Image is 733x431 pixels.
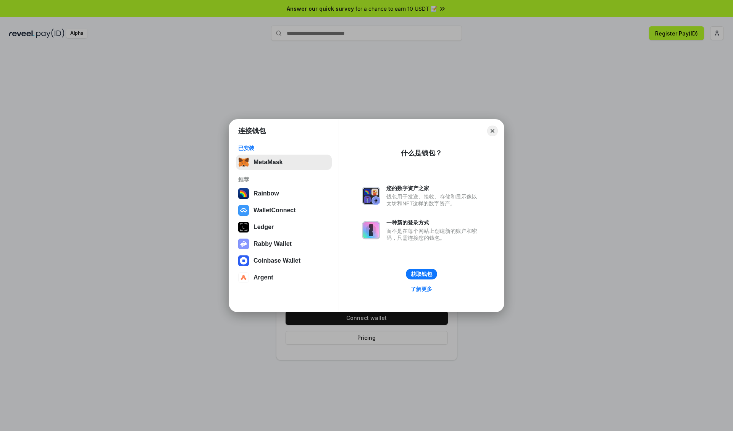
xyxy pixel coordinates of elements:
[238,205,249,216] img: svg+xml,%3Csvg%20width%3D%2228%22%20height%3D%2228%22%20viewBox%3D%220%200%2028%2028%22%20fill%3D...
[236,270,332,285] button: Argent
[253,159,283,166] div: MetaMask
[238,222,249,232] img: svg+xml,%3Csvg%20xmlns%3D%22http%3A%2F%2Fwww.w3.org%2F2000%2Fsvg%22%20width%3D%2228%22%20height%3...
[236,220,332,235] button: Ledger
[406,269,437,279] button: 获取钱包
[238,126,266,136] h1: 连接钱包
[253,207,296,214] div: WalletConnect
[362,221,380,239] img: svg+xml,%3Csvg%20xmlns%3D%22http%3A%2F%2Fwww.w3.org%2F2000%2Fsvg%22%20fill%3D%22none%22%20viewBox...
[238,188,249,199] img: svg+xml,%3Csvg%20width%3D%22120%22%20height%3D%22120%22%20viewBox%3D%220%200%20120%20120%22%20fil...
[236,203,332,218] button: WalletConnect
[236,155,332,170] button: MetaMask
[386,185,481,192] div: 您的数字资产之家
[406,284,437,294] a: 了解更多
[386,193,481,207] div: 钱包用于发送、接收、存储和显示像以太坊和NFT这样的数字资产。
[253,274,273,281] div: Argent
[236,236,332,252] button: Rabby Wallet
[236,253,332,268] button: Coinbase Wallet
[362,187,380,205] img: svg+xml,%3Csvg%20xmlns%3D%22http%3A%2F%2Fwww.w3.org%2F2000%2Fsvg%22%20fill%3D%22none%22%20viewBox...
[253,257,300,264] div: Coinbase Wallet
[253,190,279,197] div: Rainbow
[238,145,329,152] div: 已安装
[386,228,481,241] div: 而不是在每个网站上创建新的账户和密码，只需连接您的钱包。
[253,224,274,231] div: Ledger
[386,219,481,226] div: 一种新的登录方式
[238,157,249,168] img: svg+xml,%3Csvg%20fill%3D%22none%22%20height%3D%2233%22%20viewBox%3D%220%200%2035%2033%22%20width%...
[487,126,498,136] button: Close
[238,239,249,249] img: svg+xml,%3Csvg%20xmlns%3D%22http%3A%2F%2Fwww.w3.org%2F2000%2Fsvg%22%20fill%3D%22none%22%20viewBox...
[238,272,249,283] img: svg+xml,%3Csvg%20width%3D%2228%22%20height%3D%2228%22%20viewBox%3D%220%200%2028%2028%22%20fill%3D...
[238,255,249,266] img: svg+xml,%3Csvg%20width%3D%2228%22%20height%3D%2228%22%20viewBox%3D%220%200%2028%2028%22%20fill%3D...
[238,176,329,183] div: 推荐
[411,286,432,292] div: 了解更多
[411,271,432,278] div: 获取钱包
[401,149,442,158] div: 什么是钱包？
[236,186,332,201] button: Rainbow
[253,241,292,247] div: Rabby Wallet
